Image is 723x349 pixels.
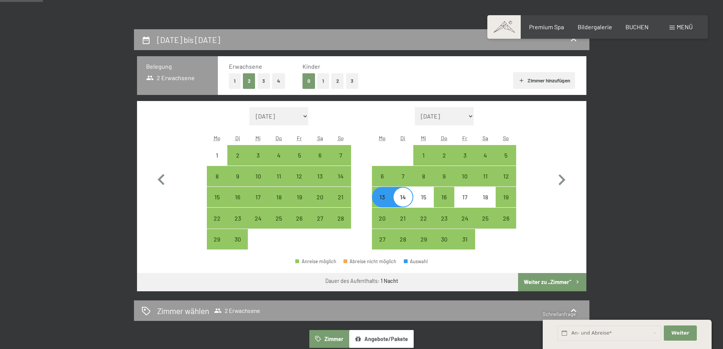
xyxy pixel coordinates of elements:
[331,215,350,234] div: 28
[228,236,247,255] div: 30
[400,135,405,141] abbr: Dienstag
[414,236,433,255] div: 29
[227,145,248,166] div: Anreise möglich
[290,215,309,234] div: 26
[255,135,261,141] abbr: Mittwoch
[248,145,268,166] div: Wed Sep 03 2025
[414,194,433,213] div: 15
[373,173,392,192] div: 6
[207,145,227,166] div: Mon Sep 01 2025
[413,229,434,250] div: Wed Oct 29 2025
[455,236,474,255] div: 31
[331,173,350,192] div: 14
[454,208,475,228] div: Fri Oct 24 2025
[393,229,413,250] div: Tue Oct 28 2025
[330,208,351,228] div: Sun Sep 28 2025
[482,135,488,141] abbr: Samstag
[413,187,434,207] div: Anreise nicht möglich
[671,330,689,336] span: Weiter
[372,166,392,186] div: Mon Oct 06 2025
[330,187,351,207] div: Sun Sep 21 2025
[434,229,454,250] div: Thu Oct 30 2025
[302,63,320,70] span: Kinder
[146,74,195,82] span: 2 Erwachsene
[289,145,310,166] div: Anreise möglich
[330,208,351,228] div: Anreise möglich
[290,173,309,192] div: 12
[454,229,475,250] div: Fri Oct 31 2025
[310,187,330,207] div: Sat Sep 20 2025
[625,23,649,30] span: BUCHEN
[372,208,392,228] div: Anreise möglich
[207,166,227,186] div: Anreise möglich
[227,229,248,250] div: Anreise möglich
[434,187,454,207] div: Anreise möglich
[310,215,329,234] div: 27
[475,187,496,207] div: Anreise nicht möglich
[269,215,288,234] div: 25
[434,208,454,228] div: Anreise möglich
[413,166,434,186] div: Anreise möglich
[496,173,515,192] div: 12
[310,194,329,213] div: 20
[393,208,413,228] div: Tue Oct 21 2025
[435,236,454,255] div: 30
[248,187,268,207] div: Anreise möglich
[394,236,413,255] div: 28
[227,187,248,207] div: Tue Sep 16 2025
[249,215,268,234] div: 24
[455,152,474,171] div: 3
[207,145,227,166] div: Anreise nicht möglich
[310,166,330,186] div: Anreise möglich
[228,194,247,213] div: 16
[434,166,454,186] div: Thu Oct 09 2025
[529,23,564,30] span: Premium Spa
[229,73,241,89] button: 1
[330,166,351,186] div: Sun Sep 14 2025
[207,187,227,207] div: Anreise möglich
[248,166,268,186] div: Wed Sep 10 2025
[434,208,454,228] div: Thu Oct 23 2025
[289,187,310,207] div: Fri Sep 19 2025
[157,305,209,316] h2: Zimmer wählen
[289,208,310,228] div: Anreise möglich
[435,173,454,192] div: 9
[513,72,575,89] button: Zimmer hinzufügen
[295,259,336,264] div: Anreise möglich
[373,236,392,255] div: 27
[309,330,349,347] button: Zimmer
[289,145,310,166] div: Fri Sep 05 2025
[441,135,447,141] abbr: Donnerstag
[290,152,309,171] div: 5
[413,145,434,166] div: Anreise möglich
[393,229,413,250] div: Anreise möglich
[454,145,475,166] div: Fri Oct 03 2025
[258,73,270,89] button: 3
[207,187,227,207] div: Mon Sep 15 2025
[455,194,474,213] div: 17
[208,152,227,171] div: 1
[228,173,247,192] div: 9
[248,208,268,228] div: Wed Sep 24 2025
[496,166,516,186] div: Sun Oct 12 2025
[455,215,474,234] div: 24
[331,73,344,89] button: 2
[393,166,413,186] div: Anreise möglich
[338,135,344,141] abbr: Sonntag
[317,73,329,89] button: 1
[269,166,289,186] div: Thu Sep 11 2025
[664,325,696,341] button: Weiter
[434,145,454,166] div: Anreise möglich
[269,208,289,228] div: Thu Sep 25 2025
[317,135,323,141] abbr: Samstag
[551,107,573,250] button: Nächster Monat
[310,145,330,166] div: Anreise möglich
[414,152,433,171] div: 1
[455,173,474,192] div: 10
[214,135,221,141] abbr: Montag
[413,166,434,186] div: Wed Oct 08 2025
[310,152,329,171] div: 6
[235,135,240,141] abbr: Dienstag
[269,145,289,166] div: Thu Sep 04 2025
[248,166,268,186] div: Anreise möglich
